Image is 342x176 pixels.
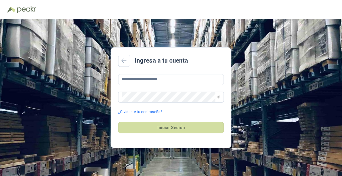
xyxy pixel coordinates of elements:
[118,122,224,133] button: Iniciar Sesión
[135,56,188,65] h2: Ingresa a tu cuenta
[118,109,162,115] a: ¿Olvidaste tu contraseña?
[17,6,36,13] img: Peakr
[217,95,220,99] span: eye-invisible
[7,7,16,13] img: Logo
